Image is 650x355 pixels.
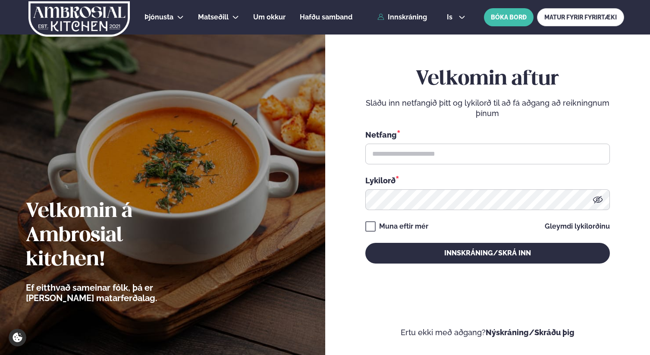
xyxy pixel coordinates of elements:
a: Gleymdi lykilorðinu [545,223,610,230]
a: Cookie settings [9,329,26,346]
span: Matseðill [198,13,229,21]
h2: Velkomin aftur [365,67,610,91]
button: Innskráning/Skrá inn [365,243,610,264]
h2: Velkomin á Ambrosial kitchen! [26,200,205,272]
a: Nýskráning/Skráðu þig [486,328,575,337]
p: Sláðu inn netfangið þitt og lykilorð til að fá aðgang að reikningnum þínum [365,98,610,119]
p: Ef eitthvað sameinar fólk, þá er [PERSON_NAME] matarferðalag. [26,283,205,303]
a: Innskráning [377,13,427,21]
span: Þjónusta [144,13,173,21]
div: Lykilorð [365,175,610,186]
span: is [447,14,455,21]
button: is [440,14,472,21]
div: Netfang [365,129,610,140]
p: Ertu ekki með aðgang? [351,327,625,338]
a: MATUR FYRIR FYRIRTÆKI [537,8,624,26]
a: Um okkur [253,12,286,22]
a: Hafðu samband [300,12,352,22]
span: Hafðu samband [300,13,352,21]
a: Matseðill [198,12,229,22]
a: Þjónusta [144,12,173,22]
button: BÓKA BORÐ [484,8,534,26]
img: logo [28,1,131,37]
span: Um okkur [253,13,286,21]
